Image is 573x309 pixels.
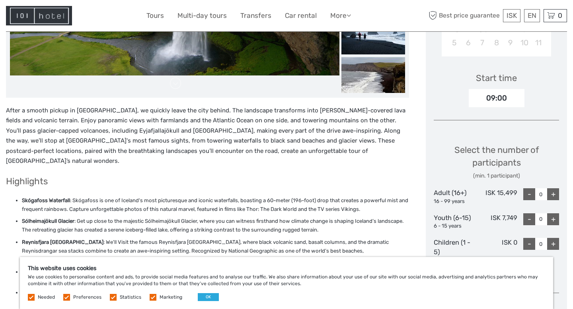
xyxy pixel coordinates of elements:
[557,12,563,19] span: 0
[6,176,409,187] h3: Highlights
[160,294,182,301] label: Marketing
[177,10,227,21] a: Multi-day tours
[6,106,409,166] p: After a smooth pickup in [GEOGRAPHIC_DATA], we quickly leave the city behind. The landscape trans...
[28,265,545,272] h5: This website uses cookies
[92,12,101,22] button: Open LiveChat chat widget
[240,10,271,21] a: Transfers
[198,293,219,301] button: OK
[120,294,141,301] label: Statistics
[22,238,409,265] li: : We'll Visit the famous Reynisfjara [GEOGRAPHIC_DATA], where black volcanic sand, basalt columns...
[489,36,503,49] div: Choose Wednesday, October 8th, 2025
[517,36,531,49] div: Choose Friday, October 10th, 2025
[476,72,517,84] div: Start time
[434,188,476,205] div: Adult (16+)
[22,197,70,203] strong: Skógafoss Waterfall
[341,19,405,54] img: 08e6c6e5c3ed44feb434991964040308_slider_thumbnail.jpg
[434,144,559,180] div: Select the number of participants
[285,10,317,21] a: Car rental
[507,12,517,19] span: ISK
[11,14,90,20] p: We're away right now. Please check back later!
[503,36,517,49] div: Choose Thursday, October 9th, 2025
[6,6,72,25] img: Hotel Information
[476,213,517,230] div: ISK 7,749
[547,238,559,250] div: +
[330,10,351,21] a: More
[523,238,535,250] div: -
[146,10,164,21] a: Tours
[547,188,559,200] div: +
[22,217,409,235] li: : Get up close to the majestic Sólheimajökull Glacier, where you can witness firsthand how climat...
[20,257,553,309] div: We use cookies to personalise content and ads, to provide social media features and to analyse ou...
[341,57,405,93] img: f8027c6f30094ae28f0043386f3cca2f_slider_thumbnail.jpg
[476,36,489,49] div: Choose Tuesday, October 7th, 2025
[523,213,535,225] div: -
[469,89,524,107] div: 09:00
[434,213,476,230] div: Youth (6-15)
[547,213,559,225] div: +
[427,9,501,22] span: Best price guarantee
[531,36,545,49] div: Choose Saturday, October 11th, 2025
[476,238,517,264] div: ISK 0
[22,196,409,214] li: : Skógafoss is one of Iceland's most picturesque and iconic waterfalls, boasting a 60-meter (196-...
[38,294,55,301] label: Needed
[523,188,535,200] div: -
[22,218,74,224] strong: Sólheimajökull Glacier
[22,239,103,245] strong: Reynisfjara [GEOGRAPHIC_DATA]
[462,36,476,49] div: Choose Monday, October 6th, 2025
[476,188,517,205] div: ISK 15,499
[434,198,476,205] div: 16 - 99 years
[524,9,540,22] div: EN
[434,238,476,264] div: Children (1 - 5)
[434,172,559,180] div: (min. 1 participant)
[447,36,461,49] div: Choose Sunday, October 5th, 2025
[73,294,101,301] label: Preferences
[434,222,476,230] div: 6 - 15 years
